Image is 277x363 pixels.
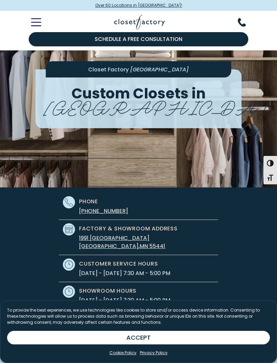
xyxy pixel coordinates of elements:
[7,331,270,344] button: ACCEPT
[79,269,170,277] span: [DATE] - [DATE] 7:30 AM - 5:00 PM
[79,234,165,250] a: 1991 [GEOGRAPHIC_DATA] [GEOGRAPHIC_DATA],MN 55441
[149,242,165,250] span: 55441
[95,2,182,8] span: Over 60 Locations in [GEOGRAPHIC_DATA]!
[79,287,136,295] span: Showroom Hours
[79,234,149,242] span: 1991 [GEOGRAPHIC_DATA]
[79,225,178,233] span: Factory & Showroom Address
[79,260,158,268] span: Customer Service Hours
[140,350,168,356] a: Privacy Policy
[114,15,165,29] img: Closet Factory Logo
[23,18,41,26] button: Toggle Mobile Menu
[109,350,136,356] a: Cookie Policy
[79,207,128,215] a: [PHONE_NUMBER]
[29,32,248,46] a: Schedule a Free Consultation
[72,83,206,104] span: Custom Closets in
[263,170,277,184] button: Toggle Font size
[79,198,98,206] span: Phone
[88,66,129,73] span: Closet Factory
[7,307,270,325] p: To provide the best experiences, we use technologies like cookies to store and/or access device i...
[140,242,148,250] span: MN
[79,242,138,250] span: [GEOGRAPHIC_DATA]
[79,296,170,304] span: [DATE] - [DATE] 7:30 AM - 5:00 PM
[263,156,277,170] button: Toggle High Contrast
[130,66,189,73] span: [GEOGRAPHIC_DATA]
[238,18,254,27] button: Phone Number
